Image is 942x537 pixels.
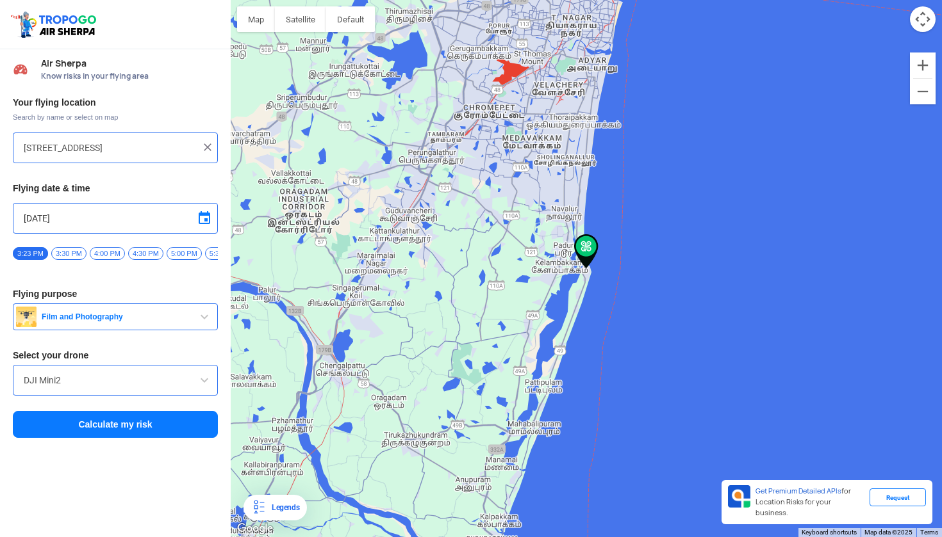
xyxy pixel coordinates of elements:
span: 3:23 PM [13,247,48,260]
img: Premium APIs [728,485,750,508]
h3: Flying date & time [13,184,218,193]
span: 3:30 PM [51,247,87,260]
button: Film and Photography [13,303,218,330]
a: Terms [920,529,938,536]
span: 5:30 PM [205,247,240,260]
input: Search your flying location [24,140,197,156]
img: film.png [16,307,37,327]
span: Get Premium Detailed APIs [756,486,841,495]
button: Show satellite imagery [275,6,326,32]
img: ic_tgdronemaps.svg [10,10,101,39]
span: Know risks in your flying area [41,71,218,81]
span: 4:30 PM [128,247,163,260]
div: for Location Risks for your business. [750,485,870,519]
span: Air Sherpa [41,58,218,68]
span: Film and Photography [37,312,197,322]
a: Open this area in Google Maps (opens a new window) [234,520,276,537]
h3: Select your drone [13,351,218,360]
h3: Your flying location [13,98,218,107]
input: Search by name or Brand [24,373,207,388]
button: Zoom in [910,52,936,78]
div: Request [870,488,926,506]
span: 5:00 PM [167,247,202,260]
button: Zoom out [910,79,936,104]
span: 4:00 PM [90,247,125,260]
button: Calculate my risk [13,411,218,438]
button: Keyboard shortcuts [802,528,857,537]
img: Risk Scores [13,61,28,77]
img: Legends [251,500,267,515]
img: ic_close.png [201,141,214,154]
h3: Flying purpose [13,289,218,298]
button: Map camera controls [910,6,936,32]
input: Select Date [24,211,207,226]
button: Show street map [237,6,275,32]
img: Google [234,520,276,537]
span: Search by name or select on map [13,112,218,122]
div: Legends [267,500,299,515]
span: Map data ©2025 [864,529,913,536]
